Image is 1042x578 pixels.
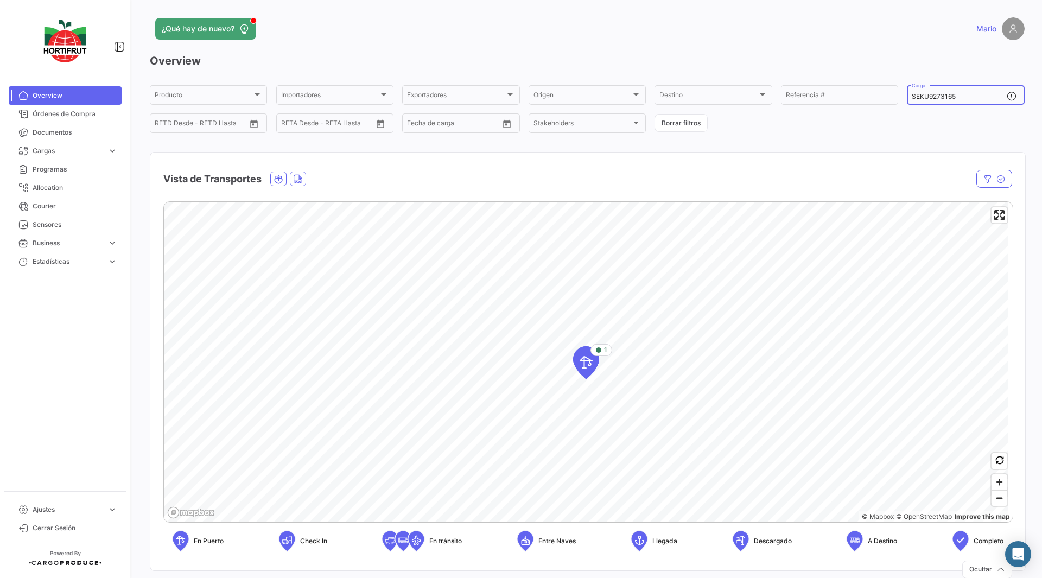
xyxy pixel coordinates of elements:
[992,474,1007,490] button: Zoom in
[896,512,952,520] a: OpenStreetMap
[163,172,262,187] h4: Vista de Transportes
[955,512,1010,520] a: Map feedback
[9,105,122,123] a: Órdenes de Compra
[281,93,379,100] span: Importadores
[155,18,256,40] button: ¿Qué hay de nuevo?
[33,201,117,211] span: Courier
[9,160,122,179] a: Programas
[271,172,286,186] button: Ocean
[9,123,122,142] a: Documentos
[246,116,262,132] button: Open calendar
[9,197,122,215] a: Courier
[33,505,103,515] span: Ajustes
[974,536,1003,546] span: Completo
[33,146,103,156] span: Cargas
[9,215,122,234] a: Sensores
[162,23,234,34] span: ¿Qué hay de nuevo?
[33,109,117,119] span: Órdenes de Compra
[533,93,631,100] span: Origen
[107,146,117,156] span: expand_more
[1005,541,1031,567] div: Abrir Intercom Messenger
[499,116,515,132] button: Open calendar
[33,91,117,100] span: Overview
[281,121,301,129] input: Desde
[1002,17,1025,40] img: placeholder-user.png
[300,536,327,546] span: Check In
[868,536,897,546] span: A Destino
[194,536,224,546] span: En Puerto
[9,86,122,105] a: Overview
[754,536,792,546] span: Descargado
[862,512,894,520] a: Mapbox
[164,202,1008,523] canvas: Map
[573,346,599,379] div: Map marker
[33,523,117,533] span: Cerrar Sesión
[33,257,103,266] span: Estadísticas
[33,128,117,137] span: Documentos
[652,536,677,546] span: Llegada
[429,536,462,546] span: En tránsito
[992,207,1007,223] button: Enter fullscreen
[33,183,117,193] span: Allocation
[38,13,92,69] img: logo-hortifrut.svg
[107,257,117,266] span: expand_more
[107,505,117,515] span: expand_more
[155,121,174,129] input: Desde
[9,179,122,197] a: Allocation
[407,121,427,129] input: Desde
[992,491,1007,506] span: Zoom out
[434,121,478,129] input: Hasta
[290,172,306,186] button: Land
[155,93,252,100] span: Producto
[659,93,757,100] span: Destino
[655,114,708,132] button: Borrar filtros
[33,164,117,174] span: Programas
[604,345,607,355] span: 1
[182,121,225,129] input: Hasta
[107,238,117,248] span: expand_more
[533,121,631,129] span: Stakeholders
[150,53,1025,68] h3: Overview
[167,506,215,519] a: Mapbox logo
[308,121,352,129] input: Hasta
[33,220,117,230] span: Sensores
[976,23,996,34] span: Mario
[372,116,389,132] button: Open calendar
[992,490,1007,506] button: Zoom out
[538,536,576,546] span: Entre Naves
[407,93,505,100] span: Exportadores
[33,238,103,248] span: Business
